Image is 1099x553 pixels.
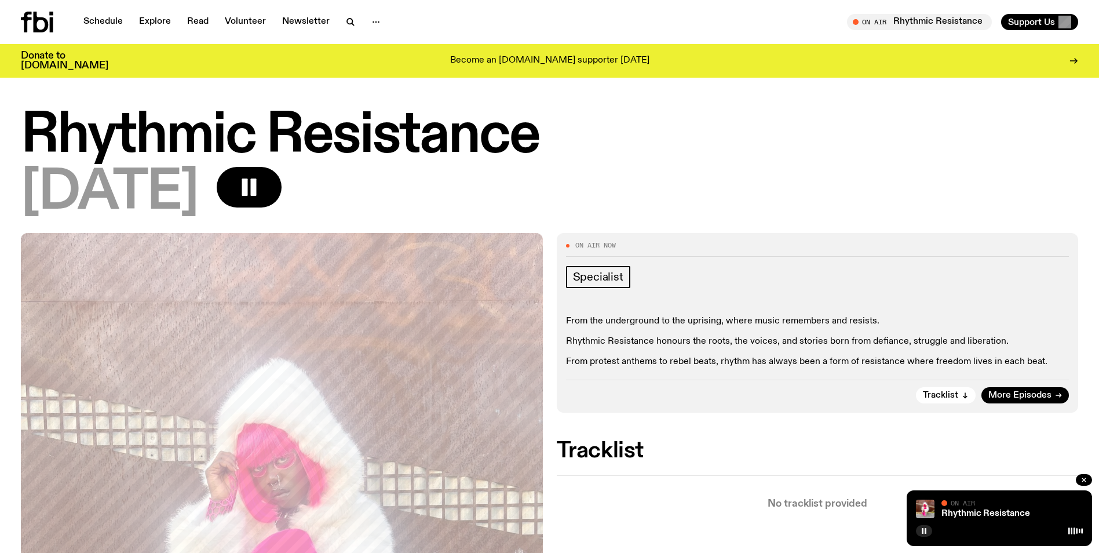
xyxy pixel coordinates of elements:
[450,56,649,66] p: Become an [DOMAIN_NAME] supporter [DATE]
[951,499,975,507] span: On Air
[566,356,1069,368] p: From protest anthems to rebel beats, rhythm has always been a form of resistance where freedom li...
[941,509,1030,518] a: Rhythmic Resistance
[557,499,1079,509] p: No tracklist provided
[566,316,1069,327] p: From the underground to the uprising, where music remembers and resists.
[180,14,216,30] a: Read
[916,387,976,403] button: Tracklist
[557,441,1079,461] h2: Tracklist
[1008,17,1055,27] span: Support Us
[575,242,616,249] span: On Air Now
[21,167,198,219] span: [DATE]
[847,14,992,30] button: On AirRhythmic Resistance
[21,110,1078,162] h1: Rhythmic Resistance
[573,271,623,283] span: Specialist
[275,14,337,30] a: Newsletter
[923,391,958,400] span: Tracklist
[132,14,178,30] a: Explore
[218,14,273,30] a: Volunteer
[1001,14,1078,30] button: Support Us
[76,14,130,30] a: Schedule
[916,500,934,518] img: Attu crouches on gravel in front of a brown wall. They are wearing a white fur coat with a hood, ...
[566,336,1069,347] p: Rhythmic Resistance honours the roots, the voices, and stories born from defiance, struggle and l...
[988,391,1051,400] span: More Episodes
[21,51,108,71] h3: Donate to [DOMAIN_NAME]
[981,387,1069,403] a: More Episodes
[566,266,630,288] a: Specialist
